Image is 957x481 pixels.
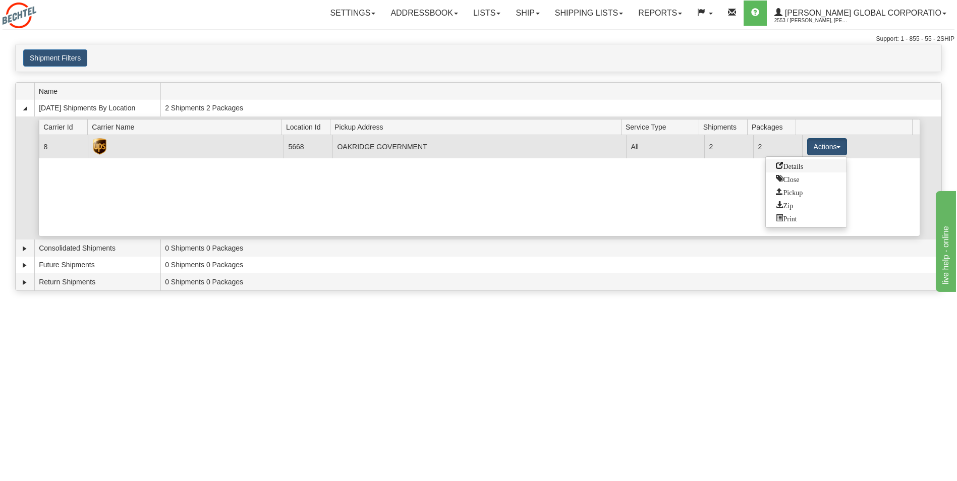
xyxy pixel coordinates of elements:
td: 2 [704,135,753,158]
td: 5668 [284,135,332,158]
span: Carrier Id [43,119,88,135]
button: Shipment Filters [23,49,87,67]
span: 2553 / [PERSON_NAME], [PERSON_NAME] [774,16,850,26]
div: live help - online [8,6,93,18]
a: Expand [20,277,30,287]
td: 0 Shipments 0 Packages [160,239,941,257]
span: Shipments [703,119,748,135]
td: 2 Shipments 2 Packages [160,99,941,116]
td: All [626,135,704,158]
button: Actions [807,138,848,155]
span: Pickup Address [334,119,621,135]
span: [PERSON_NAME] Global Corporatio [782,9,941,17]
td: OAKRIDGE GOVERNMENT [332,135,626,158]
img: logo2553.jpg [3,3,36,28]
a: Expand [20,244,30,254]
span: Location Id [286,119,330,135]
span: Name [39,83,160,99]
a: Lists [466,1,508,26]
div: Support: 1 - 855 - 55 - 2SHIP [3,35,954,43]
span: Close [776,175,799,182]
td: [DATE] Shipments By Location [34,99,160,116]
span: Pickup [776,188,803,195]
a: Shipping lists [547,1,631,26]
a: Expand [20,260,30,270]
a: Close this group [766,172,847,186]
td: Consolidated Shipments [34,239,160,257]
a: Zip and Download All Shipping Documents [766,199,847,212]
span: Print [776,214,797,221]
a: Collapse [20,103,30,113]
a: Ship [508,1,547,26]
iframe: chat widget [934,189,956,292]
td: 0 Shipments 0 Packages [160,273,941,290]
a: [PERSON_NAME] Global Corporatio 2553 / [PERSON_NAME], [PERSON_NAME] [767,1,954,26]
span: Zip [776,201,793,208]
td: Future Shipments [34,257,160,274]
td: 2 [753,135,802,158]
a: Addressbook [383,1,466,26]
img: UPS [93,138,107,155]
span: Details [776,162,803,169]
span: Service Type [626,119,699,135]
span: Packages [752,119,796,135]
a: Print or Download All Shipping Documents in one file [766,212,847,225]
a: Go to Details view [766,159,847,172]
a: Reports [631,1,690,26]
a: Request a carrier pickup [766,186,847,199]
span: Carrier Name [92,119,282,135]
a: Settings [322,1,383,26]
td: Return Shipments [34,273,160,290]
td: 8 [39,135,88,158]
td: 0 Shipments 0 Packages [160,257,941,274]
